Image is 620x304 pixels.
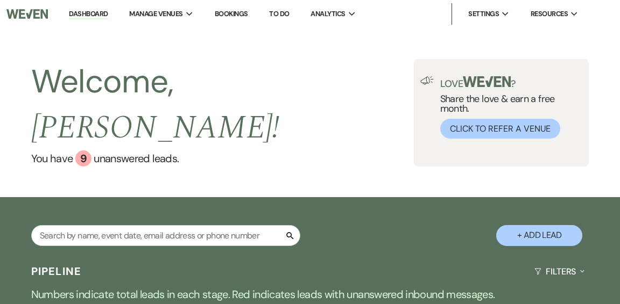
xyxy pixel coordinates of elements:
input: Search by name, event date, email address or phone number [31,225,300,246]
h2: Welcome, [31,59,414,150]
button: Click to Refer a Venue [440,119,560,139]
button: Filters [530,257,589,286]
span: Resources [531,9,568,19]
a: Dashboard [69,9,108,19]
span: Manage Venues [129,9,182,19]
p: Love ? [440,76,583,89]
span: Analytics [311,9,345,19]
button: + Add Lead [496,225,582,246]
a: Bookings [215,9,248,18]
h3: Pipeline [31,264,82,279]
div: Share the love & earn a free month. [434,76,583,139]
span: Settings [468,9,499,19]
span: [PERSON_NAME] ! [31,103,280,153]
a: To Do [269,9,289,18]
img: weven-logo-green.svg [463,76,511,87]
img: Weven Logo [6,3,48,25]
img: loud-speaker-illustration.svg [420,76,434,85]
a: You have 9 unanswered leads. [31,150,414,167]
div: 9 [75,150,91,167]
